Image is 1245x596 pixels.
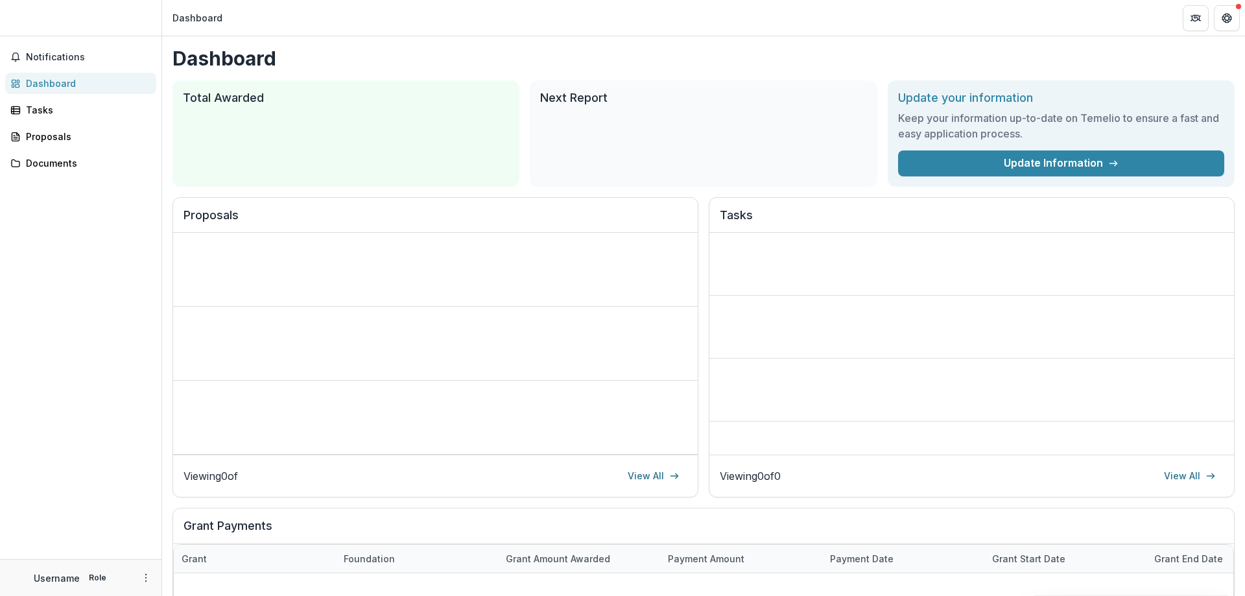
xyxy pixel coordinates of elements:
[720,468,781,484] p: Viewing 0 of 0
[26,52,151,63] span: Notifications
[138,570,154,586] button: More
[898,110,1224,141] h3: Keep your information up-to-date on Temelio to ensure a fast and easy application process.
[167,8,228,27] nav: breadcrumb
[172,47,1235,70] h1: Dashboard
[26,103,146,117] div: Tasks
[26,156,146,170] div: Documents
[620,466,687,486] a: View All
[5,47,156,67] button: Notifications
[172,11,222,25] div: Dashboard
[184,208,687,233] h2: Proposals
[85,572,110,584] p: Role
[183,91,509,105] h2: Total Awarded
[1183,5,1209,31] button: Partners
[1156,466,1224,486] a: View All
[5,99,156,121] a: Tasks
[720,208,1224,233] h2: Tasks
[540,91,866,105] h2: Next Report
[1214,5,1240,31] button: Get Help
[184,519,1224,543] h2: Grant Payments
[5,152,156,174] a: Documents
[898,91,1224,105] h2: Update your information
[26,130,146,143] div: Proposals
[898,150,1224,176] a: Update Information
[5,73,156,94] a: Dashboard
[184,468,238,484] p: Viewing 0 of
[34,571,80,585] p: Username
[5,126,156,147] a: Proposals
[26,77,146,90] div: Dashboard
